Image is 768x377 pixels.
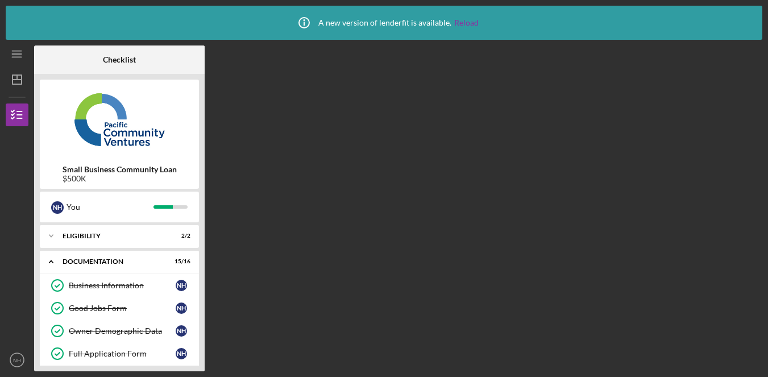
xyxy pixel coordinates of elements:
a: Full Application FormNH [45,342,193,365]
button: NH [6,349,28,371]
div: Full Application Form [69,349,176,358]
div: A new version of lenderfit is available. [290,9,479,37]
div: Business Information [69,281,176,290]
div: 15 / 16 [170,258,190,265]
div: N H [51,201,64,214]
div: 2 / 2 [170,233,190,239]
a: Good Jobs FormNH [45,297,193,320]
div: Documentation [63,258,162,265]
div: N H [176,325,187,337]
div: N H [176,280,187,291]
img: Product logo [40,85,199,154]
a: Reload [454,18,479,27]
b: Small Business Community Loan [63,165,177,174]
div: Owner Demographic Data [69,326,176,335]
a: Owner Demographic DataNH [45,320,193,342]
a: Business InformationNH [45,274,193,297]
b: Checklist [103,55,136,64]
text: NH [13,357,21,363]
div: Eligibility [63,233,162,239]
div: You [67,197,153,217]
div: N H [176,348,187,359]
div: N H [176,303,187,314]
div: $500K [63,174,177,183]
div: Good Jobs Form [69,304,176,313]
